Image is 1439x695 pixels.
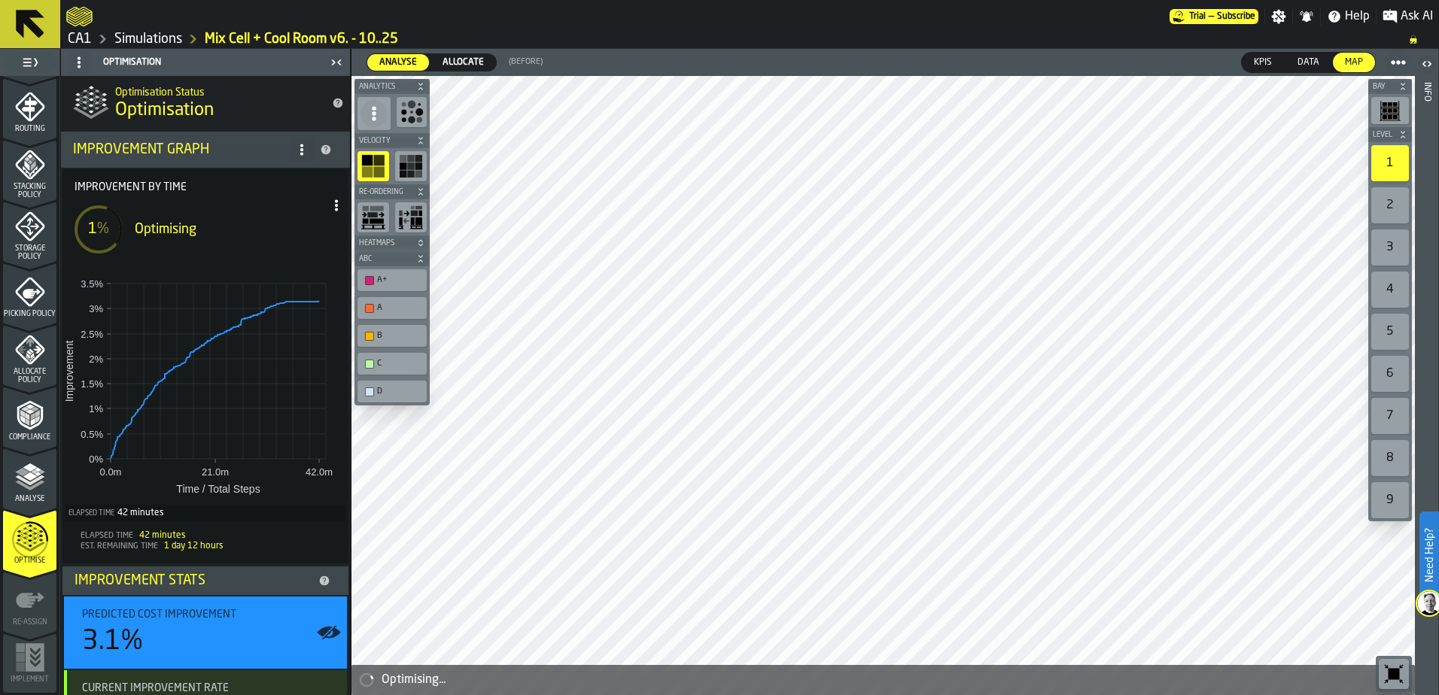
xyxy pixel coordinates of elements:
div: 42 minutes [117,508,164,518]
svg: Show Congestion [400,100,424,124]
div: A [361,300,424,316]
label: Title [62,169,348,193]
div: button-toolbar-undefined [1368,94,1412,127]
div: 2 [1371,187,1409,223]
label: button-switch-multi-Analyse [367,53,430,71]
a: link-to-/wh/i/76e2a128-1b54-4d66-80d4-05ae4c277723/simulations/479051e2-81f6-4236-96fe-d76c0303062c [205,31,398,47]
h2: Sub Title [115,83,320,99]
span: Compliance [3,433,56,442]
div: button-toolbar-undefined [392,148,430,184]
span: Bay [1370,83,1395,91]
div: button-toolbar-undefined [354,266,430,294]
text: 3% [89,303,103,314]
div: stat-Predicted Cost Improvement [64,596,347,669]
span: Heatmaps [356,239,413,247]
button: button- [1368,127,1412,142]
li: menu Agents [3,17,56,77]
text: 21.0m [202,466,229,478]
div: B [377,331,422,341]
div: button-toolbar-undefined [1376,656,1412,692]
div: thumb [1242,53,1284,72]
li: menu Compliance [3,387,56,447]
span: Velocity [356,137,413,145]
text: 0.5% [81,429,103,440]
div: button-toolbar-undefined [354,294,430,322]
a: link-to-/wh/i/76e2a128-1b54-4d66-80d4-05ae4c277723 [114,31,182,47]
label: button-toggle-Open [1416,52,1437,79]
a: link-to-/wh/i/76e2a128-1b54-4d66-80d4-05ae4c277723 [68,31,92,47]
div: thumb [367,54,429,71]
span: Re-Ordering [356,188,413,196]
div: Improvement Stats [75,572,312,589]
div: 6 [1371,356,1409,392]
button: button- [354,235,430,250]
span: Elapsed Time [81,532,133,540]
label: button-switch-multi-Data [1285,52,1332,73]
text: Time / Total Steps [176,483,260,495]
span: Map [1339,56,1369,69]
span: Analytics [356,83,413,91]
div: button-toolbar-undefined [394,94,430,133]
div: button-toolbar-undefined [354,350,430,378]
div: alert-Optimising... [351,665,1415,695]
li: menu Allocate Policy [3,325,56,385]
label: button-toggle-Notifications [1293,9,1320,24]
div: D [377,387,422,396]
label: button-toggle-Toggle Full Menu [3,52,56,73]
text: Improvement [63,341,75,402]
div: A [377,303,422,313]
div: button-toolbar-undefined [392,199,430,235]
div: 5 [1371,314,1409,350]
span: Re-assign [3,618,56,627]
text: 0.0m [100,466,122,478]
svg: show Visits heatmap [399,154,423,178]
span: Analyse [373,56,423,69]
text: 3.5% [81,278,103,290]
span: Analyse [3,495,56,503]
span: Ask AI [1401,8,1433,26]
div: button-toolbar-undefined [1368,437,1412,479]
svg: show ABC heatmap [361,154,385,178]
div: A+ [377,275,422,285]
span: 42 minutes [139,531,186,540]
text: 42.0m [306,466,333,478]
span: Data [1291,56,1325,69]
li: menu Stacking Policy [3,140,56,200]
span: 1 [88,222,97,237]
label: button-toggle-Settings [1265,9,1292,24]
label: button-toggle-Help [1321,8,1376,26]
div: thumb [430,54,496,71]
div: button-toolbar-undefined [1368,142,1412,184]
div: button-toolbar-undefined [354,148,392,184]
text: 1.5% [81,378,103,390]
span: KPIs [1248,56,1278,69]
div: 8 [1371,440,1409,476]
span: Improvement by time [75,181,348,193]
div: C [361,356,424,372]
header: Info [1415,49,1438,695]
label: button-switch-multi-Allocate [430,53,497,71]
li: menu Re-assign [3,572,56,632]
button: button- [354,184,430,199]
div: B [361,328,424,344]
div: Title [82,682,335,694]
text: 1% [89,403,103,414]
label: button-switch-multi-KPIs [1241,52,1285,73]
div: button-toolbar-undefined [1368,184,1412,226]
span: Help [1345,8,1370,26]
a: logo-header [354,662,440,692]
div: Title [82,609,335,621]
div: D [361,384,424,399]
span: Storage Policy [3,244,56,261]
span: ABC [356,255,413,263]
span: (Before) [509,57,543,67]
span: — [1209,11,1214,22]
span: Optimisation [115,99,214,123]
div: button-toolbar-undefined [354,378,430,405]
label: button-toggle-Ask AI [1377,8,1439,26]
div: Total time elapsed since optimization started [65,505,345,521]
button: button- [354,133,430,148]
span: Current Improvement Rate [82,682,229,694]
div: 4 [1371,272,1409,308]
div: 7 [1371,398,1409,434]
